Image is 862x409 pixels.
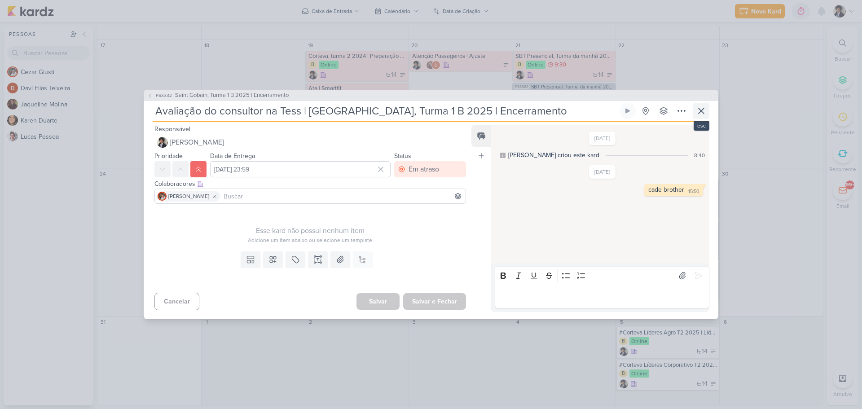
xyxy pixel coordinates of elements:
div: 8:40 [694,151,705,159]
div: Editor toolbar [495,267,709,284]
div: Esse kard não possui nenhum item [154,225,466,236]
span: Saint Gobain, Turma 1 B 2025 | Encerramento [175,91,289,100]
div: 15:50 [688,188,699,195]
div: Em atraso [409,164,439,175]
button: Cancelar [154,293,199,310]
input: Buscar [222,191,464,202]
label: Status [394,152,411,160]
button: [PERSON_NAME] [154,134,466,150]
div: Adicione um item abaixo ou selecione um template [154,236,466,244]
span: [PERSON_NAME] [168,192,209,200]
label: Responsável [154,125,190,133]
div: esc [694,121,709,131]
div: Ligar relógio [624,107,631,114]
div: [PERSON_NAME] criou este kard [508,150,599,160]
div: Editor editing area: main [495,284,709,308]
button: PS3332 Saint Gobain, Turma 1 B 2025 | Encerramento [147,91,289,100]
img: Cezar Giusti [158,192,167,201]
button: Em atraso [394,161,466,177]
input: Kard Sem Título [153,103,618,119]
input: Select a date [210,161,391,177]
div: cade brother [648,186,684,194]
label: Data de Entrega [210,152,255,160]
span: [PERSON_NAME] [170,137,224,148]
label: Prioridade [154,152,183,160]
img: Pedro Luahn Simões [157,137,168,148]
span: PS3332 [154,92,173,99]
div: Colaboradores [154,179,466,189]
